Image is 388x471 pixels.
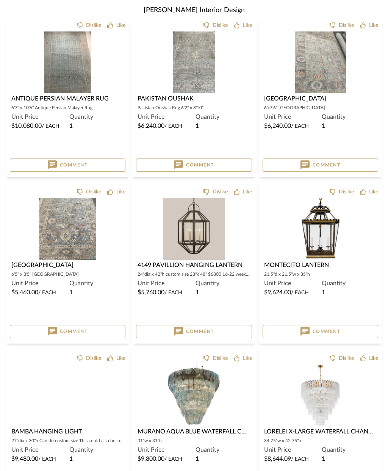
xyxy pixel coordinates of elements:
[86,22,101,29] div: Dislike
[138,270,250,279] div: 24"dia x 42"h custom size 28"x 48" $6800 16-22 weeks lead time
[213,22,228,29] div: Dislike
[38,457,56,462] span: / Each
[11,270,124,279] div: 6'5" x 8'5" [GEOGRAPHIC_DATA]
[69,121,73,130] span: 1
[322,445,346,454] span: Quantity
[138,456,164,462] span: $9,800.00
[116,22,125,29] div: Like
[291,124,309,129] span: / Each
[11,123,42,129] span: $10,080.00
[264,436,377,445] div: 34.75"w x 42.75"h
[69,288,73,297] span: 1
[138,436,250,445] div: 31"w x 31"h
[11,429,82,435] span: Bamba Hanging light
[10,325,125,338] button: Comment
[39,198,96,260] img: Persian Sultanabad
[116,188,125,196] div: Like
[164,124,182,129] span: / Each
[42,124,59,129] span: / Each
[86,355,101,362] div: Dislike
[60,162,88,168] span: Comment
[11,112,38,121] span: Unit Price
[264,456,291,462] span: $8,644.09
[313,162,341,168] span: Comment
[322,454,325,463] span: 1
[173,31,216,93] img: Pakistan Oushak
[264,270,377,279] div: 21.5"d x 21.5"w x 35"h
[10,364,125,426] div: 0
[116,355,125,362] div: Like
[322,112,346,121] span: Quantity
[264,123,291,129] span: $6,240.00
[369,22,378,29] div: Like
[69,445,93,454] span: Quantity
[243,355,252,362] div: Like
[138,96,194,102] span: Pakistan Oushak
[69,454,73,463] span: 1
[339,22,354,29] div: Dislike
[291,457,309,462] span: / Each
[11,262,74,268] span: [GEOGRAPHIC_DATA]
[243,188,252,196] div: Like
[196,288,199,297] span: 1
[138,123,164,129] span: $6,240.00
[369,355,378,362] div: Like
[163,364,225,426] img: Murano Aqua Blue Waterfall Chandelier
[313,328,341,334] span: Comment
[264,279,291,288] span: Unit Price
[322,279,346,288] span: Quantity
[11,289,38,295] span: $5,460.00
[138,103,250,112] div: Pakistan Oushak Rug 6'2" x 8'10"
[164,457,182,462] span: / Each
[264,103,377,112] div: 6'x7'6" [GEOGRAPHIC_DATA]
[136,159,252,172] button: Comment
[264,262,329,268] span: Montecito Lantern
[11,96,109,102] span: Antique Persian Malayer rug
[10,159,125,172] button: Comment
[138,279,164,288] span: Unit Price
[289,364,351,426] img: Lorelei X-Large Waterfall Chandelier
[69,112,93,121] span: Quantity
[322,121,325,130] span: 1
[10,198,125,260] div: 0
[263,325,378,338] button: Comment
[243,22,252,29] div: Like
[213,355,228,362] div: Dislike
[186,328,214,334] span: Comment
[138,112,164,121] span: Unit Price
[11,103,124,112] div: 6'7" x 10'6" Antique Persian Malayer Rug
[322,288,325,297] span: 1
[11,436,124,445] div: 27"dia x 30"h Can do custom size This could also be inspiration for a Fortuny drum shade in the e...
[86,188,101,196] div: Dislike
[263,198,378,260] div: 0
[11,279,38,288] span: Unit Price
[138,262,242,268] span: 4149 Pavillion Hanging Lantern
[264,112,291,121] span: Unit Price
[136,325,252,338] button: Comment
[138,429,275,435] span: Murano Aqua Blue Waterfall Chandelier
[138,289,164,295] span: $5,760.00
[163,198,225,260] img: 4149 Pavillion Hanging Lantern
[264,445,291,454] span: Unit Price
[138,445,164,454] span: Unit Price
[196,454,199,463] span: 1
[11,456,38,462] span: $9,480.00
[295,31,346,93] img: Persian Sultanabad
[294,198,347,260] img: Montecito Lantern
[339,355,354,362] div: Dislike
[11,445,38,454] span: Unit Price
[196,445,219,454] span: Quantity
[69,279,93,288] span: Quantity
[339,188,354,196] div: Dislike
[144,5,245,16] span: [PERSON_NAME] Interior Design
[196,121,199,130] span: 1
[186,162,214,168] span: Comment
[196,112,219,121] span: Quantity
[264,289,291,295] span: $9,624.00
[291,290,309,295] span: / Each
[60,328,88,334] span: Comment
[369,188,378,196] div: Like
[264,96,326,102] span: [GEOGRAPHIC_DATA]
[44,31,91,93] img: Antique Persian Malayer rug
[263,159,378,172] button: Comment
